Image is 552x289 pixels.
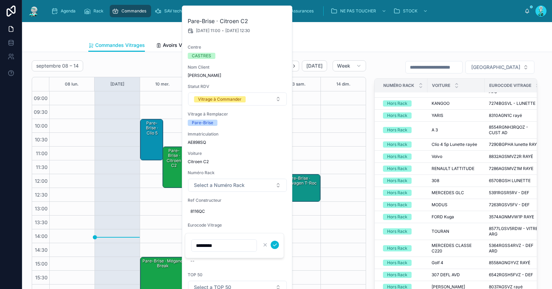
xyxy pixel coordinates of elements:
button: Week [333,60,366,71]
div: Hors Rack [387,260,407,266]
a: Hors Rack [383,228,423,235]
a: Hors Rack [383,260,423,266]
span: Nom Client [188,64,287,70]
span: - [222,28,224,33]
span: Ref Constructeur [188,198,287,203]
div: Hors Rack [387,153,407,160]
span: 8116QC [190,209,284,214]
button: 14 dim. [336,77,351,91]
div: Pare-Brise [192,120,213,126]
a: Agenda [49,5,80,17]
span: 3574AGNMVW1P RAYE [489,214,534,220]
button: 08 lun. [65,77,79,91]
h2: septembre 08 – 14 [36,62,79,69]
a: 7274BGSVL - LUNETTE [489,101,540,106]
span: Agenda [61,8,76,14]
span: Golf 4 [432,260,443,266]
a: YARIS [432,113,481,118]
a: Commandes [110,5,151,17]
span: Week [337,63,350,69]
span: SAV techniciens [164,8,196,14]
span: 11:00 [34,150,49,156]
button: Select Button [188,92,287,106]
div: Pare-Brise · Citroen C2 [164,148,184,169]
span: Avoirs Vitrages [163,42,198,49]
a: Volvo [432,154,481,159]
span: Voiture [188,151,287,156]
span: 15:30 [33,275,49,280]
a: RENAULT LATTITUDE [432,166,481,171]
span: 5391RGSR5RV - DEF [489,190,529,196]
a: Hors Rack [383,214,423,220]
a: 7290BGPHA lunette RAYÉ [489,142,540,147]
div: 10 mer. [155,77,170,91]
a: 8832AGSMVZ2R RAYÉ [489,154,540,159]
a: Hors Rack [383,112,423,119]
a: 6542RGSH5FVZ - DEF [489,272,540,278]
div: -- [190,258,195,264]
a: 6570BGSH LUNETTE [489,178,540,183]
span: STOCK [403,8,417,14]
a: A 3 [432,127,481,133]
span: RENAULT LATTITUDE [432,166,474,171]
span: [DATE] 11:00 [196,28,220,33]
a: 308 [432,178,481,183]
span: 5364RGSS4RVZ - DEF ARD [489,243,540,254]
span: 8310AGN1C rayé [489,113,522,118]
a: Clio 4 5p Lunette rayée [432,142,481,147]
a: 5391RGSR5RV - DEF [489,190,540,196]
div: CASTRES [192,53,211,59]
a: Rack [82,5,108,17]
a: NE PAS TOUCHER [328,5,390,17]
div: Hors Rack [387,272,407,278]
span: FORD Kuga [432,214,454,220]
button: 13 sam. [290,77,306,91]
span: 7263RGSV5FV - DEF [489,202,530,208]
div: Pare-Brise · Clio 5 [141,120,163,136]
span: Statut RDV [188,84,287,89]
div: Hors Rack [387,127,407,133]
span: Numéro Rack [188,170,287,176]
div: Pare-Brise · Clio 5 [140,119,163,160]
div: Hors Rack [387,100,407,107]
a: 8577LGSV5RDW - VITRE ARG [489,226,540,237]
span: TOURAN [432,229,449,234]
a: MERCEDES GLC [432,190,481,196]
span: Select a Numéro Rack [194,182,245,189]
span: 308 [432,178,439,183]
span: 307 DEFL AVD [432,272,460,278]
a: 7286AGSMVZ1M RAYE [489,166,540,171]
button: [DATE] [110,77,124,91]
a: 8554RGNH3RQOZ - CUST AD [489,124,540,136]
div: Hors Rack [387,190,407,196]
span: Volvo [432,154,442,159]
span: KANGOO [432,101,450,106]
a: 3574AGNMVW1P RAYE [489,214,540,220]
span: [GEOGRAPHIC_DATA] [471,64,520,71]
span: [DATE] [306,63,323,69]
span: TOP 50 [188,272,287,278]
span: A 3 [432,127,438,133]
a: Hors Rack [383,272,423,278]
a: FORD Kuga [432,214,481,220]
span: 10:30 [33,137,49,142]
span: 8832AGSMVZ2R RAYÉ [489,154,533,159]
a: Hors Rack [383,153,423,160]
a: MERCEDES CLASSE C220 [432,243,481,254]
span: [DATE] 12:30 [225,28,250,33]
span: 14:30 [33,247,49,253]
h2: Pare-Brise · Citroen C2 [188,17,287,25]
span: 09:30 [32,109,49,115]
a: STOCK [391,5,431,17]
span: NE PAS TOUCHER [340,8,376,14]
span: 14:00 [33,233,49,239]
span: 7286AGSMVZ1M RAYE [489,166,533,171]
span: Immatriculation [188,131,287,137]
span: Commandes Vitrages [95,42,145,49]
span: 10:00 [33,123,49,129]
span: 09:00 [32,95,49,101]
span: Eurocode Vitrage [489,83,531,88]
